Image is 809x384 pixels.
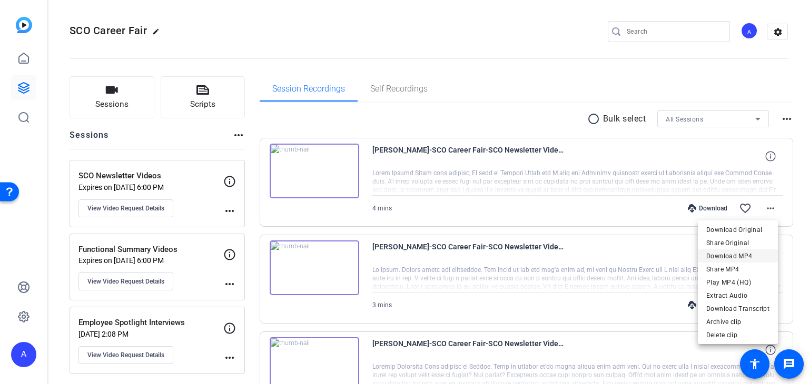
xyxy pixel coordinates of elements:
[706,329,769,341] span: Delete clip
[706,302,769,315] span: Download Transcript
[706,263,769,276] span: Share MP4
[706,289,769,302] span: Extract Audio
[706,250,769,262] span: Download MP4
[706,237,769,249] span: Share Original
[706,224,769,236] span: Download Original
[706,316,769,328] span: Archive clip
[706,276,769,289] span: Play MP4 (HQ)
